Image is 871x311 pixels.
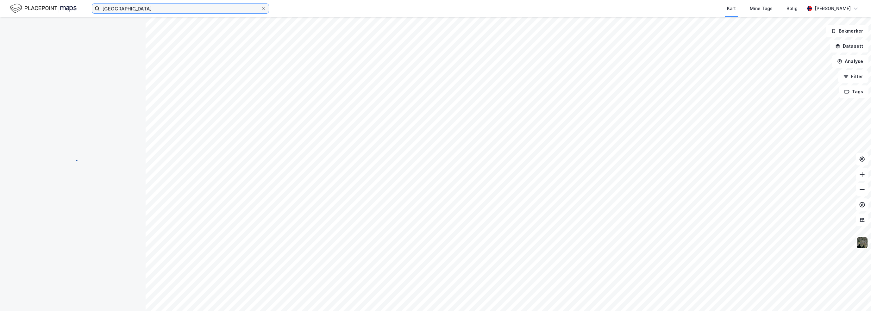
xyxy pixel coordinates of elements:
div: [PERSON_NAME] [815,5,851,12]
img: spinner.a6d8c91a73a9ac5275cf975e30b51cfb.svg [68,155,78,165]
button: Analyse [832,55,868,68]
div: Kart [727,5,736,12]
button: Filter [838,70,868,83]
button: Datasett [830,40,868,53]
div: Kontrollprogram for chat [839,281,871,311]
button: Tags [839,85,868,98]
input: Søk på adresse, matrikkel, gårdeiere, leietakere eller personer [100,4,261,13]
iframe: Chat Widget [839,281,871,311]
img: logo.f888ab2527a4732fd821a326f86c7f29.svg [10,3,77,14]
button: Bokmerker [826,25,868,37]
div: Bolig [786,5,798,12]
img: 9k= [856,237,868,249]
div: Mine Tags [750,5,773,12]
